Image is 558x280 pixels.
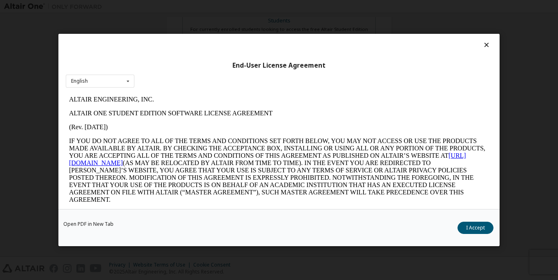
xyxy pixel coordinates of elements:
a: Open PDF in New Tab [63,222,114,227]
p: IF YOU DO NOT AGREE TO ALL OF THE TERMS AND CONDITIONS SET FORTH BELOW, YOU MAY NOT ACCESS OR USE... [3,45,423,111]
p: ALTAIR ENGINEERING, INC. [3,3,423,11]
div: End-User License Agreement [66,62,492,70]
p: (Rev. [DATE]) [3,31,423,38]
a: [URL][DOMAIN_NAME] [3,60,400,74]
button: I Accept [458,222,493,234]
p: This Altair One Student Edition Software License Agreement (“Agreement”) is between Altair Engine... [3,117,423,147]
p: ALTAIR ONE STUDENT EDITION SOFTWARE LICENSE AGREEMENT [3,17,423,24]
div: English [71,79,88,84]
